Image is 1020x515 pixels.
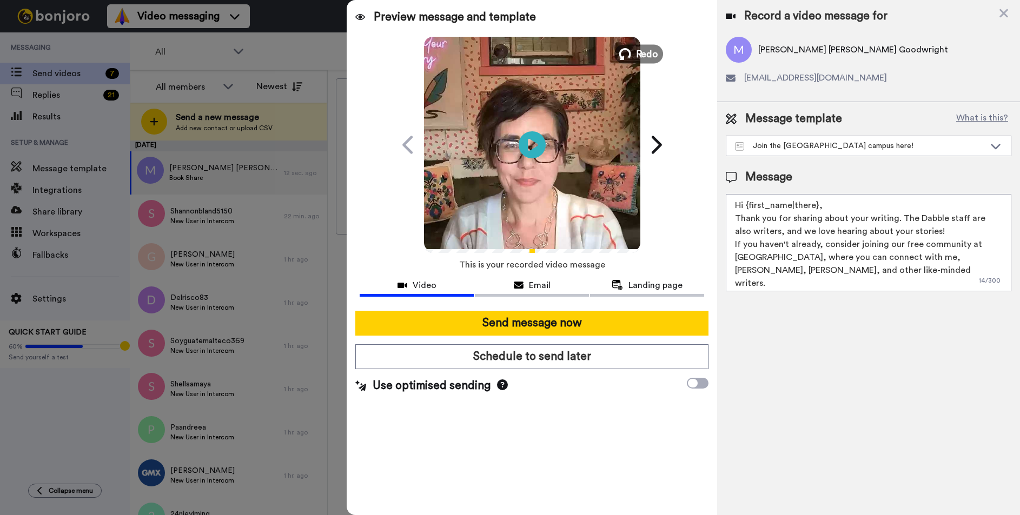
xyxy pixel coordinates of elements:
[745,111,842,127] span: Message template
[744,71,887,84] span: [EMAIL_ADDRESS][DOMAIN_NAME]
[726,194,1011,291] textarea: Hi {first_name|there}, Thank you for sharing about your writing. The Dabble staff are also writer...
[373,378,491,394] span: Use optimised sending
[735,142,744,151] img: Message-temps.svg
[735,141,985,151] div: Join the [GEOGRAPHIC_DATA] campus here!
[953,111,1011,127] button: What is this?
[529,279,551,292] span: Email
[628,279,683,292] span: Landing page
[745,169,792,185] span: Message
[355,311,708,336] button: Send message now
[413,279,436,292] span: Video
[355,344,708,369] button: Schedule to send later
[459,253,605,277] span: This is your recorded video message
